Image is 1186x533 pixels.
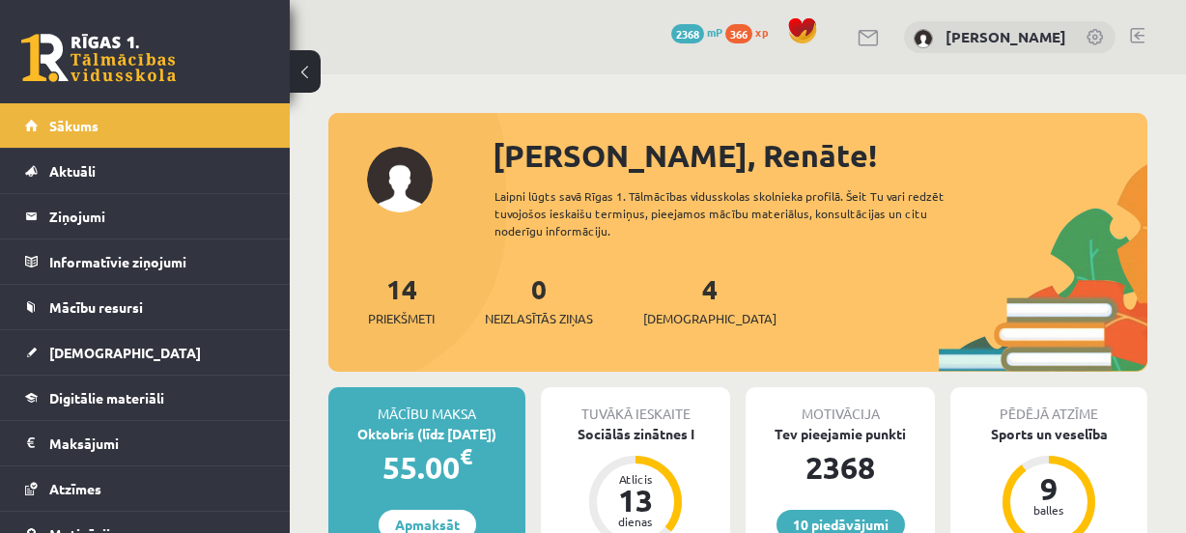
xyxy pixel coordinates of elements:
[755,24,768,40] span: xp
[49,194,266,238] legend: Ziņojumi
[25,285,266,329] a: Mācību resursi
[725,24,752,43] span: 366
[485,309,593,328] span: Neizlasītās ziņas
[21,34,176,82] a: Rīgas 1. Tālmācības vidusskola
[25,194,266,238] a: Ziņojumi
[368,271,435,328] a: 14Priekšmeti
[49,344,201,361] span: [DEMOGRAPHIC_DATA]
[25,239,266,284] a: Informatīvie ziņojumi
[368,309,435,328] span: Priekšmeti
[950,424,1147,444] div: Sports un veselība
[460,442,472,470] span: €
[1020,473,1078,504] div: 9
[725,24,777,40] a: 366 xp
[494,187,986,239] div: Laipni lūgts savā Rīgas 1. Tālmācības vidusskolas skolnieka profilā. Šeit Tu vari redzēt tuvojošo...
[25,149,266,193] a: Aktuāli
[49,480,101,497] span: Atzīmes
[25,466,266,511] a: Atzīmes
[49,298,143,316] span: Mācību resursi
[946,27,1066,46] a: [PERSON_NAME]
[328,424,525,444] div: Oktobris (līdz [DATE])
[49,239,266,284] legend: Informatīvie ziņojumi
[493,132,1147,179] div: [PERSON_NAME], Renāte!
[746,444,935,491] div: 2368
[1020,504,1078,516] div: balles
[328,444,525,491] div: 55.00
[328,387,525,424] div: Mācību maksa
[746,424,935,444] div: Tev pieejamie punkti
[746,387,935,424] div: Motivācija
[541,424,730,444] div: Sociālās zinātnes I
[541,387,730,424] div: Tuvākā ieskaite
[49,117,99,134] span: Sākums
[643,271,777,328] a: 4[DEMOGRAPHIC_DATA]
[950,387,1147,424] div: Pēdējā atzīme
[607,473,664,485] div: Atlicis
[671,24,722,40] a: 2368 mP
[671,24,704,43] span: 2368
[914,29,933,48] img: Renāte Dreimane
[25,103,266,148] a: Sākums
[49,389,164,407] span: Digitālie materiāli
[49,421,266,465] legend: Maksājumi
[707,24,722,40] span: mP
[643,309,777,328] span: [DEMOGRAPHIC_DATA]
[25,376,266,420] a: Digitālie materiāli
[607,516,664,527] div: dienas
[49,162,96,180] span: Aktuāli
[607,485,664,516] div: 13
[485,271,593,328] a: 0Neizlasītās ziņas
[25,330,266,375] a: [DEMOGRAPHIC_DATA]
[25,421,266,465] a: Maksājumi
